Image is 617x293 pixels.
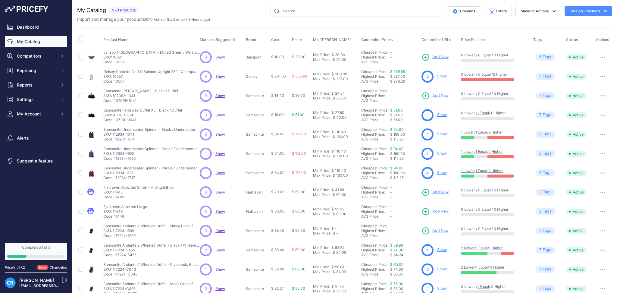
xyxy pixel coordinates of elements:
[5,243,67,260] a: Completed 1 of 3
[335,115,347,120] div: 40.00
[333,96,335,101] div: $
[331,72,334,77] div: $
[484,6,512,16] button: Filters
[390,156,419,161] div: $ 115.25
[271,132,285,136] span: $ 64.00
[333,154,335,159] div: $
[361,166,388,170] a: Cheapest Price:
[421,53,449,61] a: Add New
[17,96,56,102] span: Settings
[103,185,174,190] p: Fjallraven Assorted Small - Midnight Blue
[390,127,404,132] a: $ 94.00
[335,134,348,139] div: 160.00
[146,17,164,22] a: 970 Active
[292,55,305,59] span: $ 20.00
[461,169,474,173] a: 1 Lower
[361,98,390,103] div: AVG Price:
[361,146,388,151] a: Cheapest Price:
[271,37,281,42] button: Cost
[437,112,447,117] a: Show
[331,168,334,173] div: $
[390,137,419,142] div: $ 115.25
[246,37,256,42] span: Brand
[361,127,388,132] a: Cheapest Price:
[536,54,555,61] span: Tag
[17,82,56,88] span: Reports
[461,37,485,42] span: Price Position
[550,189,552,195] span: s
[313,168,330,173] div: Min Price:
[17,111,56,117] span: My Account
[461,53,527,58] p: 0 Lower / 0 Equal / 0 Higher
[292,151,306,156] span: $ 112.00
[539,93,541,99] span: 7
[215,113,225,117] a: Show
[539,189,542,195] span: 2
[432,93,449,99] span: Add New
[246,132,268,137] p: Samsonite
[361,60,390,65] div: AVG Price:
[334,168,346,173] div: 110.40
[145,17,166,22] span: ( )
[246,55,268,60] p: Jansport
[313,77,331,81] div: Max Price:
[313,110,330,115] div: Min Price:
[461,111,527,115] p: 0 Lower / / 0 Higher
[103,108,182,113] p: Samsonite Foldaway Duffel XL - Black / Duffel
[390,60,392,64] span: -
[334,187,344,192] div: 41.99
[361,156,390,161] div: AVG Price:
[331,110,334,115] div: $
[437,151,447,156] a: Show
[215,267,225,272] a: Show
[103,89,178,93] p: Samsonite [PERSON_NAME] - Black / Duffel
[215,132,225,137] a: Show
[313,130,330,134] div: Min Price:
[5,94,67,105] button: Settings
[313,37,351,42] span: Min/[PERSON_NAME]
[361,79,390,84] div: AVG Price:
[390,171,405,175] span: $ 160.00
[536,92,555,99] span: Tag
[361,118,390,122] div: AVG Price:
[5,22,67,235] nav: Sidebar
[103,146,197,151] p: Samsonite Underseater Spinner - Ocean / Underseater
[390,282,403,286] a: $ 55.00
[313,52,330,57] div: Min Price:
[426,132,429,137] span: 4
[246,74,268,79] p: Delsey
[215,55,225,59] a: Show
[271,6,444,16] input: Search
[493,72,507,77] a: 2 Higher
[390,185,392,190] span: -
[335,96,346,101] div: 36.00
[205,74,207,79] span: 0
[77,6,106,14] h2: My Catalog
[5,6,48,12] img: Pricefy Logo
[333,134,335,139] div: $
[536,189,555,196] span: Tag
[536,131,555,138] span: Tag
[566,54,587,60] span: Active
[313,115,331,120] div: Max Price:
[215,248,225,252] a: Show
[549,74,551,79] span: s
[566,93,587,99] span: Active
[292,37,303,42] button: Price
[19,283,82,288] a: [EMAIL_ADDRESS][DOMAIN_NAME]
[421,188,449,197] a: Add New
[566,151,587,157] span: Active
[271,112,284,117] span: $ 16.00
[477,111,489,115] a: 1 Equal
[461,91,527,96] p: 0 Lower / 0 Equal / 0 Higher
[566,112,587,118] span: Active
[550,151,552,156] span: s
[103,118,182,122] p: Code: 107100-1041
[361,89,388,93] a: Cheapest Price:
[539,170,542,176] span: 8
[205,93,207,99] span: 0
[390,50,392,55] span: -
